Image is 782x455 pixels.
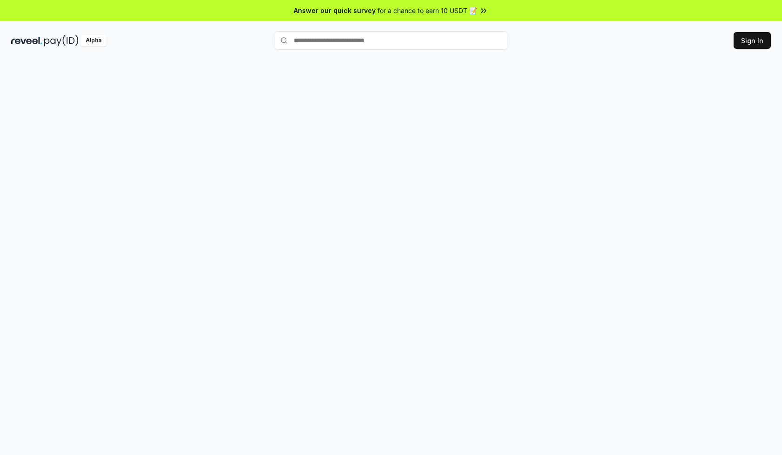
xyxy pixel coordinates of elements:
[378,6,477,15] span: for a chance to earn 10 USDT 📝
[294,6,376,15] span: Answer our quick survey
[11,35,42,46] img: reveel_dark
[81,35,107,46] div: Alpha
[734,32,771,49] button: Sign In
[44,35,79,46] img: pay_id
